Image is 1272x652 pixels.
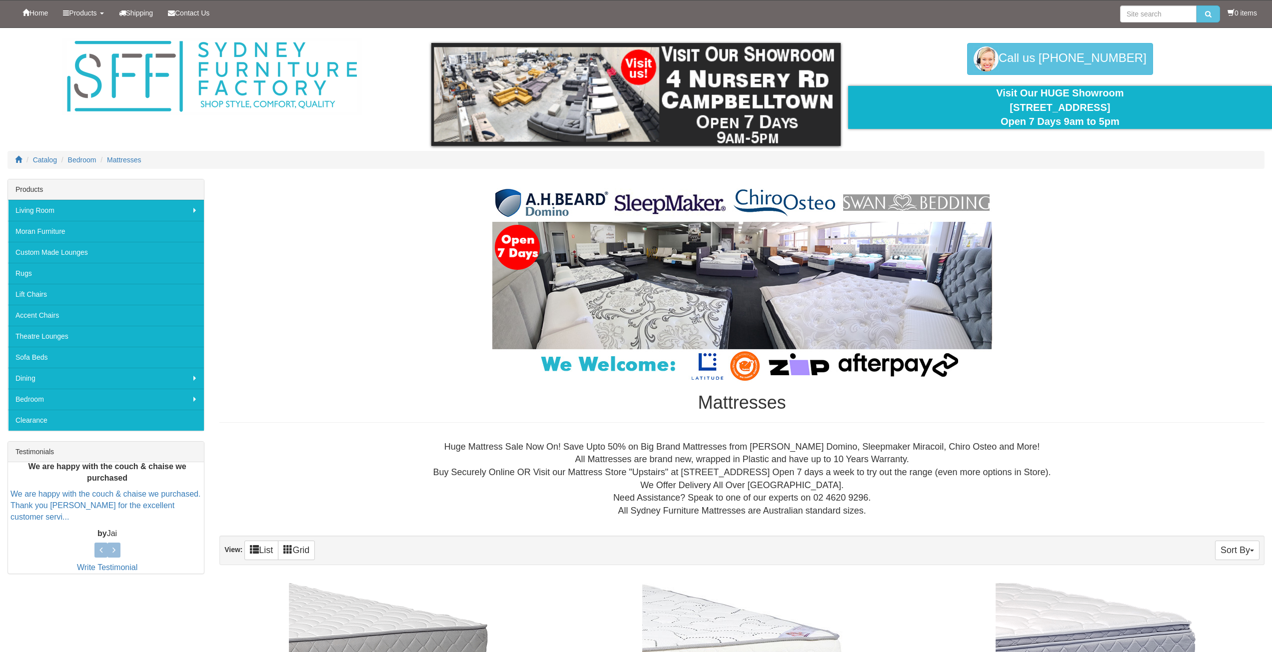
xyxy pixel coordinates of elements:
a: Dining [8,368,204,389]
b: by [97,529,107,538]
a: Home [15,0,55,25]
img: Mattresses [492,184,992,383]
a: Catalog [33,156,57,164]
a: Write Testimonial [77,563,137,572]
a: Accent Chairs [8,305,204,326]
div: Visit Our HUGE Showroom [STREET_ADDRESS] Open 7 Days 9am to 5pm [856,86,1265,129]
div: Huge Mattress Sale Now On! Save Upto 50% on Big Brand Mattresses from [PERSON_NAME] Domino, Sleep... [227,441,1257,518]
a: Rugs [8,263,204,284]
a: Sofa Beds [8,347,204,368]
a: Mattresses [107,156,141,164]
span: Shipping [126,9,153,17]
a: Bedroom [68,156,96,164]
div: Testimonials [8,442,204,462]
a: Clearance [8,410,204,431]
a: Bedroom [8,389,204,410]
span: Contact Us [175,9,209,17]
b: We are happy with the couch & chaise we purchased [28,462,186,482]
span: Home [29,9,48,17]
a: Theatre Lounges [8,326,204,347]
a: We are happy with the couch & chaise we purchased. Thank you [PERSON_NAME] for the excellent cust... [10,490,200,522]
input: Site search [1120,5,1197,22]
a: Moran Furniture [8,221,204,242]
span: Products [69,9,96,17]
a: Shipping [111,0,161,25]
img: Sydney Furniture Factory [62,38,362,115]
h1: Mattresses [219,393,1265,413]
img: showroom.gif [431,43,840,146]
a: Living Room [8,200,204,221]
a: Contact Us [160,0,217,25]
p: Jai [10,528,204,540]
a: Products [55,0,111,25]
li: 0 items [1228,8,1257,18]
div: Products [8,179,204,200]
a: List [244,541,278,560]
a: Lift Chairs [8,284,204,305]
a: Custom Made Lounges [8,242,204,263]
a: Grid [278,541,315,560]
button: Sort By [1215,541,1260,560]
strong: View: [224,546,242,554]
